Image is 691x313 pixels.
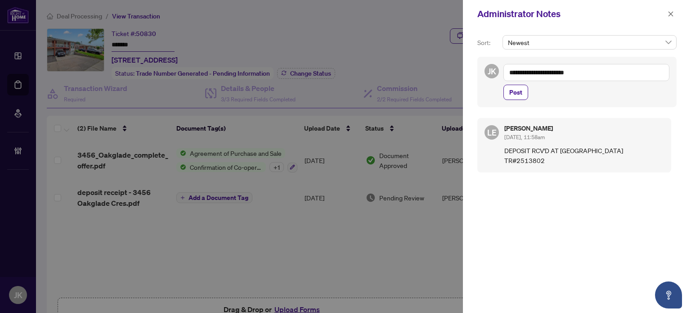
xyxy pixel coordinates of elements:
[503,85,528,100] button: Post
[668,11,674,17] span: close
[504,145,664,165] p: DEPOSIT RCV'D AT [GEOGRAPHIC_DATA] TR#2513802
[477,7,665,21] div: Administrator Notes
[477,38,499,48] p: Sort:
[488,65,496,77] span: JK
[504,134,545,141] span: [DATE], 11:58am
[504,125,664,132] h5: [PERSON_NAME]
[508,36,671,49] span: Newest
[655,281,682,308] button: Open asap
[487,126,497,139] span: LE
[509,85,522,100] span: Post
